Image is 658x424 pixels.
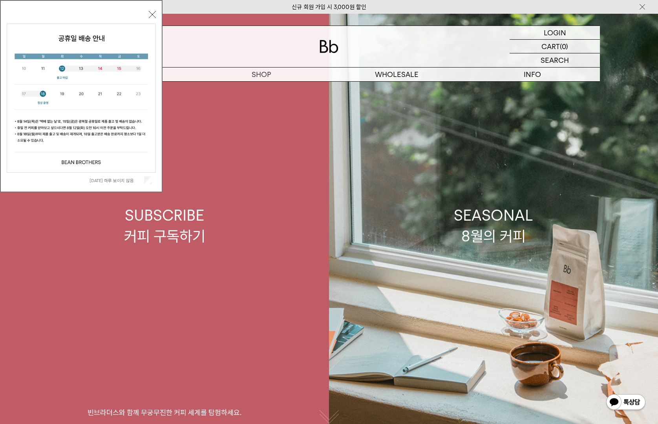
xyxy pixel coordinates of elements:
a: CART (0) [510,40,600,53]
p: INFO [464,68,600,81]
a: 신규 회원 가입 시 3,000원 할인 [292,4,366,11]
img: 로고 [320,40,338,53]
img: cb63d4bbb2e6550c365f227fdc69b27f_113810.jpg [7,24,155,172]
div: SEASONAL 8월의 커피 [454,205,533,247]
p: WHOLESALE [329,68,464,81]
img: 카카오톡 채널 1:1 채팅 버튼 [605,393,646,412]
div: SUBSCRIBE 커피 구독하기 [124,205,205,247]
button: 닫기 [149,11,156,18]
p: (0) [560,40,568,53]
p: SEARCH [541,53,569,67]
p: LOGIN [544,26,566,39]
label: [DATE] 하루 보이지 않음 [90,178,143,183]
a: SHOP [194,68,329,81]
a: LOGIN [510,26,600,40]
p: CART [541,40,560,53]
